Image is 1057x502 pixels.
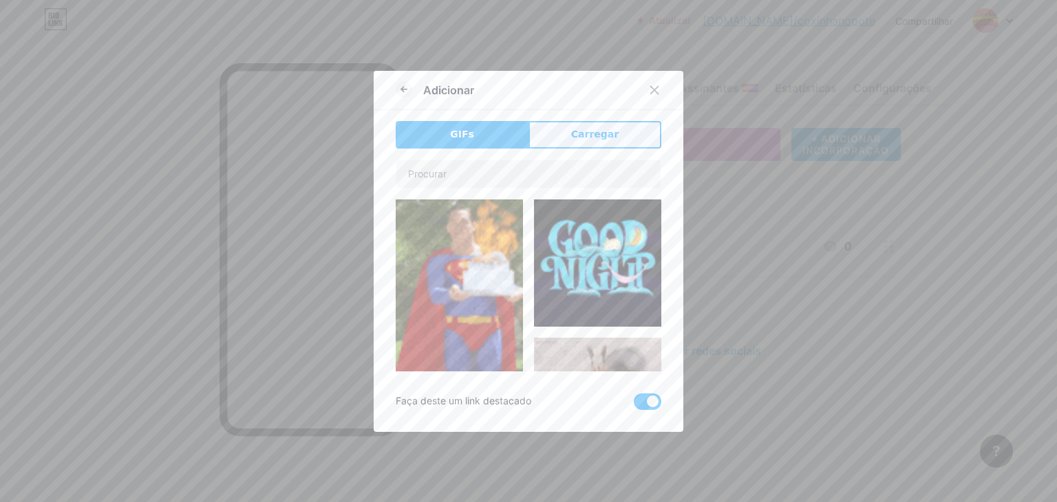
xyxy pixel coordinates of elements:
font: Faça deste um link destacado [396,395,531,406]
img: Gihpy [396,199,523,376]
button: GIFs [396,121,528,149]
img: Gihpy [534,199,661,327]
button: Carregar [528,121,661,149]
font: GIFs [450,129,474,140]
font: Adicionar [423,83,474,97]
input: Procurar [396,160,661,188]
font: Carregar [571,129,619,140]
img: Gihpy [534,338,661,444]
